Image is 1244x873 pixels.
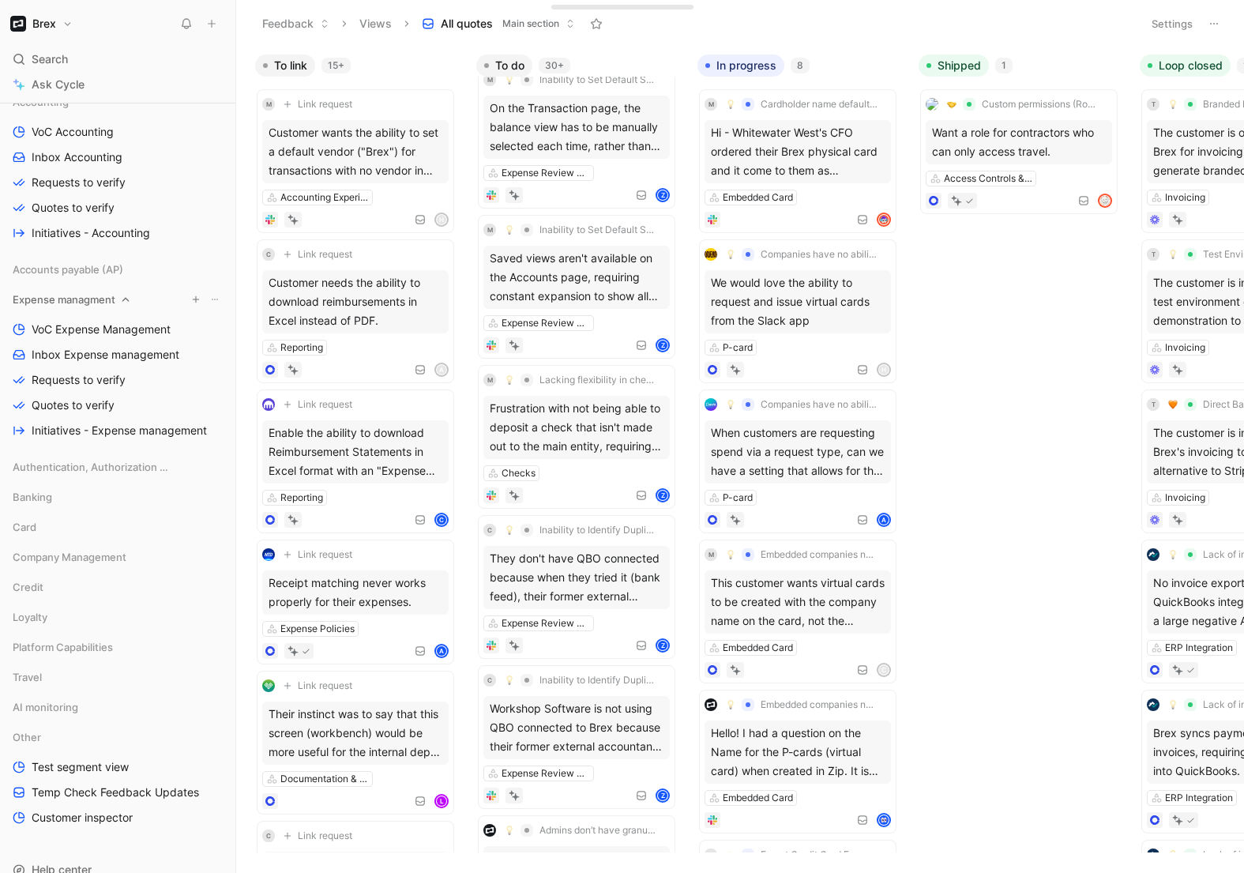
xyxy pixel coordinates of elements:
[697,55,784,77] button: In progress
[505,375,514,385] img: 💡
[502,16,559,32] span: Main section
[726,250,735,259] img: 💡
[13,669,42,685] span: Travel
[912,47,1133,227] div: Shipped1
[1165,790,1233,806] div: ERP Integration
[499,521,662,540] button: 💡Inability to Identify Duplicate Transactions
[726,100,735,109] img: 💡
[10,16,26,32] img: Brex
[726,700,735,709] img: 💡
[483,73,496,86] div: M
[298,548,352,561] span: Link request
[6,781,229,804] a: Temp Check Feedback Updates
[691,47,912,860] div: In progress8
[726,550,735,559] img: 💡
[13,292,115,307] span: Expense managment
[726,850,735,860] img: 🤝
[6,120,229,144] a: VoC Accounting
[6,73,229,96] a: Ask Cycle
[505,75,514,85] img: 💡
[705,420,891,484] div: When customers are requesting spend via a request type, can we have a setting that allows for the...
[13,639,113,655] span: Platform Capabilities
[255,12,336,36] button: Feedback
[1140,55,1231,77] button: Loop closed
[483,824,496,837] img: logo
[705,98,717,111] div: M
[699,389,896,533] a: logo💡Companies have no ability to issue a card from an employee request.When customers are reques...
[262,548,275,561] img: logo
[505,675,514,685] img: 💡
[13,519,36,535] span: Card
[32,225,150,241] span: Initiatives - Accounting
[944,171,1032,186] div: Access Controls & Permissions
[941,95,1104,114] button: 🤝Custom permissions (Roblox)
[705,548,717,561] div: M
[32,372,126,388] span: Requests to verify
[278,245,358,264] button: Link request
[262,702,449,765] div: Their instinct was to say that this screen (workbench) would be more useful for the internal dept...
[483,674,496,687] div: C
[32,785,199,800] span: Temp Check Feedback Updates
[1168,100,1178,109] img: 💡
[1165,340,1205,356] div: Invoicing
[657,790,668,801] div: Z
[1144,13,1200,35] button: Settings
[699,239,896,383] a: logo💡Companies have no ability to issue a card from an employee request.We would love the ability...
[436,364,447,375] div: A
[705,849,717,861] div: C
[32,75,85,94] span: Ask Cycle
[6,635,229,659] div: Platform Capabilities
[262,398,275,411] img: logo
[476,55,532,77] button: To do
[502,165,590,181] div: Expense Review & Approval
[249,47,470,860] div: To link15+
[1168,700,1178,709] img: 💡
[6,455,229,484] div: Authentication, Authorization & Auditing
[502,465,536,481] div: Checks
[761,398,878,411] span: Companies have no ability to issue a card from an employee request.
[478,515,675,659] a: C💡Inability to Identify Duplicate TransactionsThey don't have QBO connected because when they tri...
[6,806,229,830] a: Customer inspector
[6,221,229,245] a: Initiatives - Accounting
[1168,850,1178,860] img: 💡
[6,515,229,539] div: Card
[6,258,229,286] div: Accounts payable (AP)
[13,489,52,505] span: Banking
[298,248,352,261] span: Link request
[878,815,889,826] img: avatar
[539,73,656,86] span: Inability to Set Default Saved View in Brex Expenses App
[257,540,454,664] a: logoLink requestReceipt matching never works properly for their expenses.Expense PoliciesA
[321,58,351,73] div: 15+
[982,98,1099,111] span: Custom permissions (Roblox)
[1147,98,1159,111] div: T
[255,55,315,77] button: To link
[280,190,369,205] div: Accounting Experience
[257,89,454,233] a: MLink requestCustomer wants the ability to set a default vendor ("Brex") for transactions with no...
[505,525,514,535] img: 💡
[6,575,229,604] div: Credit
[539,824,656,837] span: Admins don’t have granular control over when auto-generated receipts are used
[6,258,229,281] div: Accounts payable (AP)
[6,485,229,514] div: Banking
[257,671,454,815] a: logoLink requestTheir instinct was to say that this screen (workbench) would be more useful for t...
[723,640,793,656] div: Embedded Card
[298,679,352,692] span: Link request
[483,374,496,386] div: M
[499,371,662,389] button: 💡Lacking flexibility in cheque deposit name requirements
[502,766,590,781] div: Expense Review & Approval
[13,549,126,565] span: Company Management
[705,570,891,634] div: This customer wants virtual cards to be created with the company name on the card, not the indivi...
[723,490,753,506] div: P-card
[1147,548,1159,561] img: logo
[539,674,656,687] span: Inability to Identify Duplicate Transactions
[761,698,878,711] span: Embedded companies need entity names on their Zip virtual cards
[13,729,41,745] span: Other
[6,343,229,367] a: Inbox Expense management
[6,725,229,830] div: OtherTest segment viewTemp Check Feedback UpdatesCustomer inspector
[6,485,229,509] div: Banking
[32,397,115,413] span: Quotes to verify
[262,420,449,484] div: Enable the ability to download Reimbursement Statements in Excel format with an "Expense ID" colu...
[6,575,229,599] div: Credit
[6,47,229,71] div: Search
[761,98,878,111] span: Cardholder name defaults to Account DBA not Entity DBA name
